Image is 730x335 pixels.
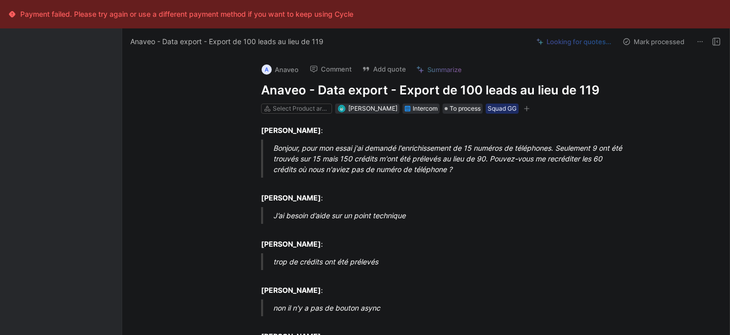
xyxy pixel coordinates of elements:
[273,210,624,221] div: J’ai besoin d’aide sur un point technique
[427,65,462,74] span: Summarize
[261,126,321,135] strong: [PERSON_NAME]
[261,193,321,202] strong: [PERSON_NAME]
[532,35,616,49] button: Looking for quotes…
[443,104,483,114] div: To process
[357,62,411,76] button: Add quote
[305,62,356,76] button: Comment
[261,82,612,98] h1: Anaveo - Data export - Export de 100 leads au lieu de 119
[273,303,624,313] div: non il n'y a pas de bouton async
[257,62,303,77] button: AAnaveo
[262,64,272,75] div: A
[130,36,323,48] span: Anaveo - Data export - Export de 100 leads au lieu de 119
[273,143,624,175] div: Bonjour, pour mon essai j'ai demandé l'enrichissement de 15 numéros de téléphones. Seulement 9 on...
[20,8,353,20] div: Payment failed. Please try again or use a different payment method if you want to keep using Cycle
[348,105,397,112] span: [PERSON_NAME]
[339,106,344,111] img: avatar
[412,62,466,77] button: Summarize
[261,274,612,295] div: :
[261,228,612,249] div: :
[261,240,321,248] strong: [PERSON_NAME]
[618,35,689,49] button: Mark processed
[413,104,437,114] div: Intercom
[261,125,612,136] div: :
[273,256,624,267] div: trop de crédits ont été prélevés
[261,182,612,203] div: :
[261,286,321,294] strong: [PERSON_NAME]
[450,104,481,114] span: To process
[273,104,330,114] div: Select Product areas
[488,104,517,114] div: Squad GG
